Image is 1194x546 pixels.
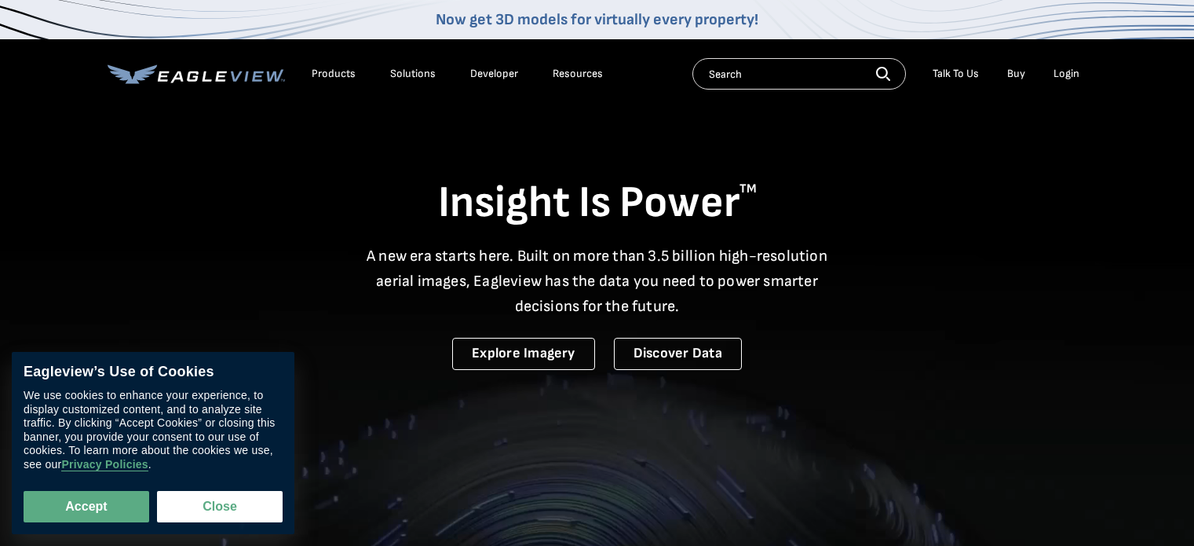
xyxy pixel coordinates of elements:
[1007,67,1025,81] a: Buy
[24,389,283,471] div: We use cookies to enhance your experience, to display customized content, and to analyze site tra...
[61,458,148,471] a: Privacy Policies
[470,67,518,81] a: Developer
[692,58,906,90] input: Search
[452,338,595,370] a: Explore Imagery
[108,176,1087,231] h1: Insight Is Power
[24,491,149,522] button: Accept
[1053,67,1079,81] div: Login
[157,491,283,522] button: Close
[357,244,838,319] p: A new era starts here. Built on more than 3.5 billion high-resolution aerial images, Eagleview ha...
[24,364,283,381] div: Eagleview’s Use of Cookies
[553,67,603,81] div: Resources
[933,67,979,81] div: Talk To Us
[390,67,436,81] div: Solutions
[614,338,742,370] a: Discover Data
[739,181,757,196] sup: TM
[436,10,758,29] a: Now get 3D models for virtually every property!
[312,67,356,81] div: Products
